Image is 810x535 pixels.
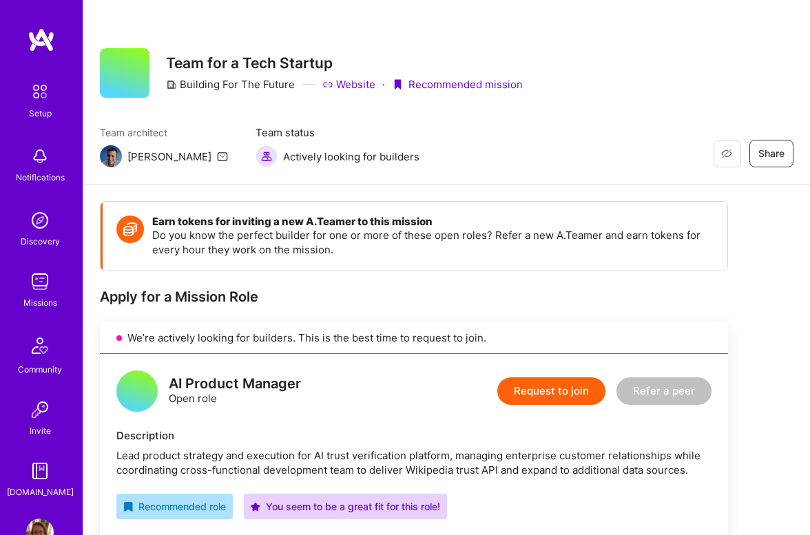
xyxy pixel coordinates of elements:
span: Actively looking for builders [283,149,419,164]
h4: Earn tokens for inviting a new A.Teamer to this mission [152,216,714,228]
i: icon PurpleRibbon [392,79,403,90]
div: Lead product strategy and execution for AI trust verification platform, managing enterprise custo... [116,448,712,477]
img: Actively looking for builders [256,145,278,167]
button: Request to join [497,377,605,405]
button: Refer a peer [616,377,712,405]
img: setup [25,77,54,106]
div: Building For The Future [166,77,295,92]
div: Open role [169,377,301,406]
img: discovery [26,207,54,234]
div: Notifications [16,170,65,185]
span: Share [758,147,785,160]
div: Recommended mission [392,77,523,92]
div: Invite [30,423,51,438]
i: icon RecommendedBadge [123,502,133,512]
img: teamwork [26,268,54,295]
div: [PERSON_NAME] [127,149,211,164]
img: Team Architect [100,145,122,167]
div: Description [116,428,712,443]
i: icon PurpleStar [251,502,260,512]
div: Community [18,362,62,377]
button: Share [749,140,793,167]
span: Team status [256,125,419,140]
div: Discovery [21,234,60,249]
div: Setup [29,106,52,120]
div: We’re actively looking for builders. This is the best time to request to join. [100,322,728,354]
div: You seem to be a great fit for this role! [251,499,440,514]
p: Do you know the perfect builder for one or more of these open roles? Refer a new A.Teamer and ear... [152,228,714,257]
div: Apply for a Mission Role [100,288,728,306]
img: Community [23,329,56,362]
img: bell [26,143,54,170]
img: logo [28,28,55,52]
div: Missions [23,295,57,310]
div: AI Product Manager [169,377,301,391]
img: guide book [26,457,54,485]
i: icon EyeClosed [721,148,732,159]
i: icon Mail [217,151,228,162]
span: Team architect [100,125,228,140]
div: [DOMAIN_NAME] [7,485,74,499]
img: Invite [26,396,54,423]
div: Recommended role [123,499,226,514]
i: icon CompanyGray [166,79,177,90]
img: Token icon [116,216,144,243]
a: Website [322,77,375,92]
h3: Team for a Tech Startup [166,54,523,72]
div: · [382,77,385,92]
